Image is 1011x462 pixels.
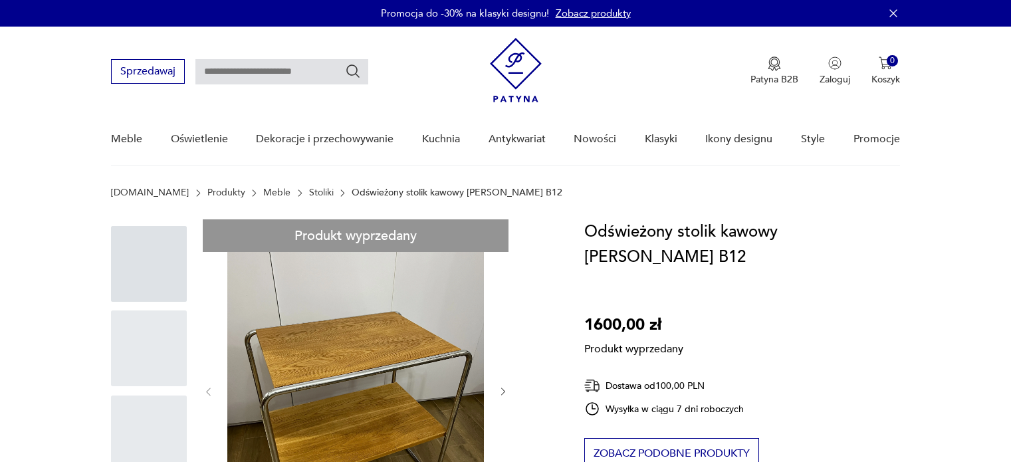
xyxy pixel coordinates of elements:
button: Szukaj [345,63,361,79]
p: Patyna B2B [750,73,798,86]
img: Ikona koszyka [879,57,892,70]
a: Oświetlenie [171,114,228,165]
a: Sprzedawaj [111,68,185,77]
a: Ikona medaluPatyna B2B [750,57,798,86]
p: Promocja do -30% na klasyki designu! [381,7,549,20]
img: Ikonka użytkownika [828,57,842,70]
div: Dostawa od 100,00 PLN [584,378,744,394]
p: Zaloguj [820,73,850,86]
p: Koszyk [871,73,900,86]
img: Ikona dostawy [584,378,600,394]
a: Meble [263,187,290,198]
a: Kuchnia [422,114,460,165]
img: Patyna - sklep z meblami i dekoracjami vintage [490,38,542,102]
a: Meble [111,114,142,165]
a: Zobacz produkty [556,7,631,20]
a: Dekoracje i przechowywanie [256,114,393,165]
img: Ikona medalu [768,57,781,71]
a: Style [801,114,825,165]
button: Zaloguj [820,57,850,86]
button: 0Koszyk [871,57,900,86]
div: Wysyłka w ciągu 7 dni roboczych [584,401,744,417]
a: Produkty [207,187,245,198]
a: Ikony designu [705,114,772,165]
p: Produkt wyprzedany [584,338,683,356]
a: Antykwariat [489,114,546,165]
a: Klasyki [645,114,677,165]
button: Sprzedawaj [111,59,185,84]
p: 1600,00 zł [584,312,683,338]
a: Promocje [853,114,900,165]
a: Stoliki [309,187,334,198]
h1: Odświeżony stolik kawowy [PERSON_NAME] B12 [584,219,900,270]
p: Odświeżony stolik kawowy [PERSON_NAME] B12 [352,187,562,198]
a: Nowości [574,114,616,165]
button: Patyna B2B [750,57,798,86]
a: [DOMAIN_NAME] [111,187,189,198]
div: 0 [887,55,898,66]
